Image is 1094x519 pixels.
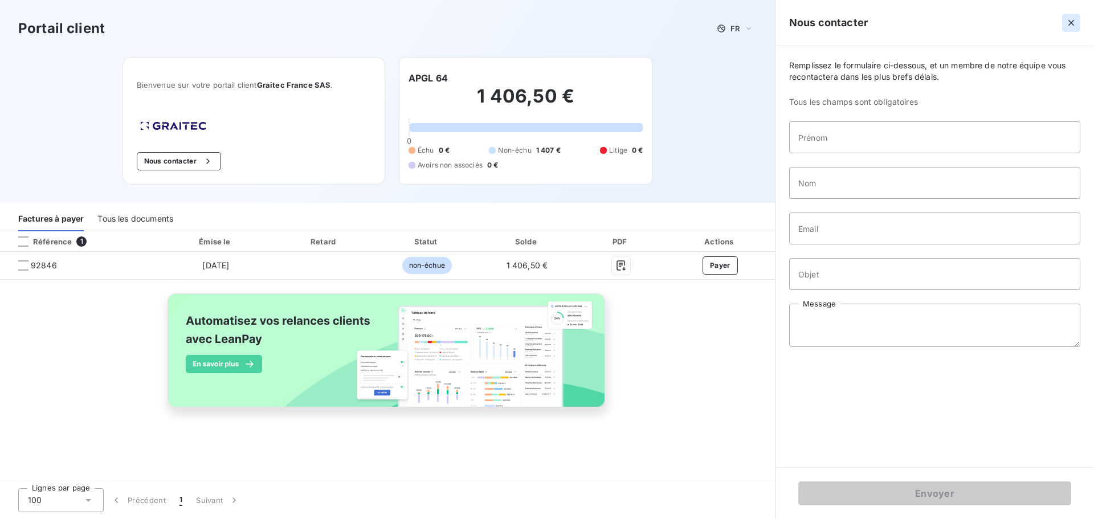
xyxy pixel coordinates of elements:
span: Graitec France SAS [257,80,331,89]
span: Litige [609,145,627,156]
div: Statut [378,236,475,247]
span: 1 407 € [536,145,561,156]
h3: Portail client [18,18,105,39]
button: 1 [173,488,189,512]
button: Envoyer [798,481,1071,505]
div: PDF [579,236,663,247]
img: Company logo [137,118,210,134]
div: Factures à payer [18,207,84,231]
span: Échu [418,145,434,156]
button: Payer [703,256,738,275]
div: Référence [9,236,72,247]
input: placeholder [789,121,1080,153]
div: Retard [275,236,374,247]
span: Bienvenue sur votre portail client . [137,80,371,89]
span: 92846 [31,260,57,271]
span: 1 406,50 € [507,260,548,270]
span: 0 € [632,145,643,156]
div: Émise le [162,236,270,247]
span: Remplissez le formulaire ci-dessous, et un membre de notre équipe vous recontactera dans les plus... [789,60,1080,83]
span: [DATE] [202,260,229,270]
div: Actions [668,236,773,247]
span: 100 [28,495,42,506]
span: Tous les champs sont obligatoires [789,96,1080,108]
img: banner [157,287,618,427]
span: 0 € [487,160,498,170]
div: Solde [480,236,574,247]
span: 1 [76,236,87,247]
input: placeholder [789,167,1080,199]
span: non-échue [402,257,452,274]
span: Non-échu [498,145,531,156]
span: 0 € [439,145,450,156]
button: Suivant [189,488,247,512]
div: Tous les documents [97,207,173,231]
input: placeholder [789,212,1080,244]
span: 1 [179,495,182,506]
span: 0 [407,136,411,145]
h5: Nous contacter [789,15,868,31]
button: Précédent [104,488,173,512]
span: FR [730,24,740,33]
button: Nous contacter [137,152,221,170]
h2: 1 406,50 € [409,85,643,119]
h6: APGL 64 [409,71,448,85]
span: Avoirs non associés [418,160,483,170]
input: placeholder [789,258,1080,290]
